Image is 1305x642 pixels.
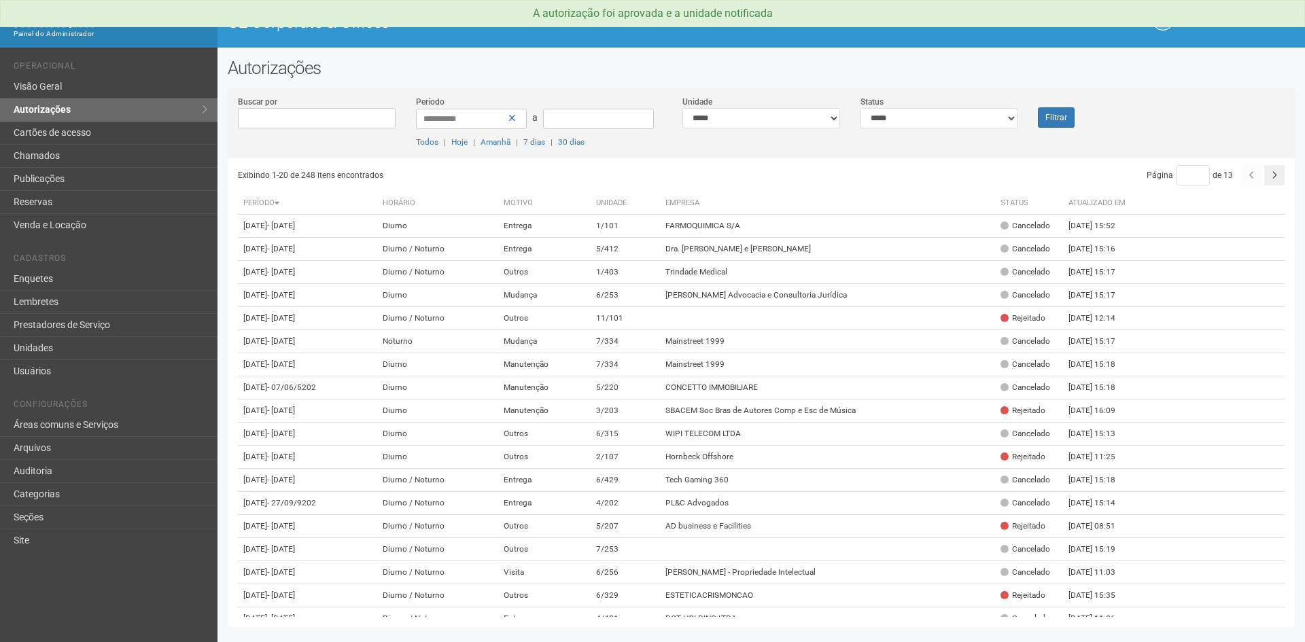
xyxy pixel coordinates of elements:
[498,584,591,607] td: Outros
[377,538,498,561] td: Diurno / Noturno
[558,137,585,147] a: 30 dias
[1063,469,1138,492] td: [DATE] 15:18
[591,353,660,376] td: 7/334
[591,423,660,446] td: 6/315
[14,61,207,75] li: Operacional
[660,261,995,284] td: Trindade Medical
[377,584,498,607] td: Diurno / Noturno
[14,253,207,268] li: Cadastros
[498,330,591,353] td: Mudança
[267,267,295,277] span: - [DATE]
[1063,561,1138,584] td: [DATE] 11:03
[498,538,591,561] td: Outros
[682,96,712,108] label: Unidade
[660,607,995,630] td: DGT HOLDING LTDA
[1063,607,1138,630] td: [DATE] 11:26
[377,376,498,399] td: Diurno
[267,544,295,554] span: - [DATE]
[1000,451,1045,463] div: Rejeitado
[238,399,377,423] td: [DATE]
[498,238,591,261] td: Entrega
[238,538,377,561] td: [DATE]
[238,469,377,492] td: [DATE]
[591,192,660,215] th: Unidade
[1063,423,1138,446] td: [DATE] 15:13
[1000,336,1050,347] div: Cancelado
[377,261,498,284] td: Diurno / Noturno
[238,261,377,284] td: [DATE]
[1000,243,1050,255] div: Cancelado
[1063,307,1138,330] td: [DATE] 12:14
[498,561,591,584] td: Visita
[660,330,995,353] td: Mainstreet 1999
[591,515,660,538] td: 5/207
[660,284,995,307] td: [PERSON_NAME] Advocacia e Consultoria Jurídica
[238,96,277,108] label: Buscar por
[498,469,591,492] td: Entrega
[591,376,660,399] td: 5/220
[14,399,207,414] li: Configurações
[267,359,295,369] span: - [DATE]
[238,492,377,515] td: [DATE]
[267,336,295,346] span: - [DATE]
[1000,520,1045,532] div: Rejeitado
[660,238,995,261] td: Dra. [PERSON_NAME] e [PERSON_NAME]
[1147,171,1233,180] span: Página de 13
[591,584,660,607] td: 6/329
[267,590,295,600] span: - [DATE]
[498,215,591,238] td: Entrega
[995,192,1063,215] th: Status
[238,515,377,538] td: [DATE]
[498,446,591,469] td: Outros
[1063,492,1138,515] td: [DATE] 15:14
[238,584,377,607] td: [DATE]
[1000,567,1050,578] div: Cancelado
[238,165,762,185] div: Exibindo 1-20 de 248 itens encontrados
[591,561,660,584] td: 6/256
[591,492,660,515] td: 4/202
[1063,515,1138,538] td: [DATE] 08:51
[1000,266,1050,278] div: Cancelado
[444,137,446,147] span: |
[238,607,377,630] td: [DATE]
[1000,543,1050,555] div: Cancelado
[660,192,995,215] th: Empresa
[14,28,207,40] div: Painel do Administrador
[267,406,295,415] span: - [DATE]
[1000,474,1050,486] div: Cancelado
[660,584,995,607] td: ESTETICACRISMONCAO
[1000,220,1050,232] div: Cancelado
[523,137,545,147] a: 7 dias
[267,613,295,623] span: - [DATE]
[1000,359,1050,370] div: Cancelado
[1000,428,1050,440] div: Cancelado
[238,376,377,399] td: [DATE]
[498,492,591,515] td: Entrega
[591,215,660,238] td: 1/101
[591,538,660,561] td: 7/253
[498,399,591,423] td: Manutenção
[498,261,591,284] td: Outros
[660,215,995,238] td: FARMOQUIMICA S/A
[1063,215,1138,238] td: [DATE] 15:52
[591,307,660,330] td: 11/101
[377,446,498,469] td: Diurno
[228,58,1295,78] h2: Autorizações
[660,376,995,399] td: CONCETTO IMMOBILIARE
[238,307,377,330] td: [DATE]
[660,469,995,492] td: Tech Gaming 360
[860,96,884,108] label: Status
[377,307,498,330] td: Diurno / Noturno
[267,498,316,507] span: - 27/09/9202
[238,446,377,469] td: [DATE]
[238,215,377,238] td: [DATE]
[498,515,591,538] td: Outros
[377,238,498,261] td: Diurno / Noturno
[1063,330,1138,353] td: [DATE] 15:17
[267,244,295,253] span: - [DATE]
[377,284,498,307] td: Diurno
[1063,284,1138,307] td: [DATE] 15:17
[498,423,591,446] td: Outros
[377,423,498,446] td: Diurno
[1063,538,1138,561] td: [DATE] 15:19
